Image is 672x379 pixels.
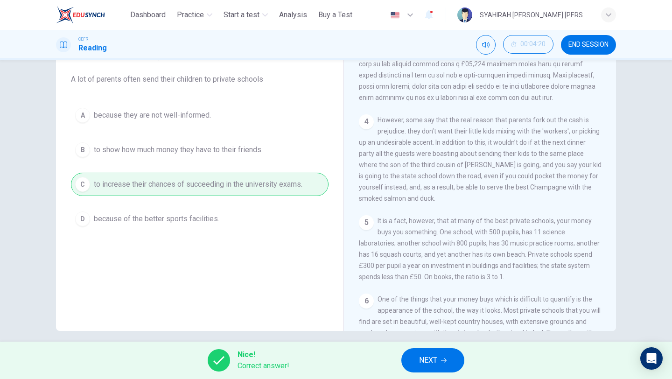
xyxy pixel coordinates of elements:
span: Analysis [279,9,307,21]
span: NEXT [419,354,437,367]
img: ELTC logo [56,6,105,24]
span: It is a fact, however, that at many of the best private schools, your money buys you something. O... [359,217,600,281]
a: ELTC logo [56,6,126,24]
button: END SESSION [561,35,616,55]
span: CEFR [78,36,88,42]
span: 00:04:20 [520,41,546,48]
img: en [389,12,401,19]
button: Analysis [275,7,311,23]
span: One of the things that your money buys which is difficult to quantify is the appearance of the sc... [359,295,601,370]
button: 00:04:20 [503,35,553,54]
div: 5 [359,215,374,230]
button: Start a test [220,7,272,23]
div: 4 [359,114,374,129]
h1: Reading [78,42,107,54]
span: Practice [177,9,204,21]
img: Profile picture [457,7,472,22]
div: Hide [503,35,553,55]
div: SYAHIRAH [PERSON_NAME] [PERSON_NAME] KPM-Guru [480,9,590,21]
span: Correct answer! [238,360,289,372]
button: Dashboard [126,7,169,23]
span: Nice! [238,349,289,360]
span: Choose the correct answer, , , or . A lot of parents often send their children to private schools [71,51,329,85]
div: Mute [476,35,496,55]
div: Open Intercom Messenger [640,347,663,370]
button: Buy a Test [315,7,356,23]
span: Buy a Test [318,9,352,21]
span: END SESSION [568,41,609,49]
span: Dashboard [130,9,166,21]
span: However, some say that the real reason that parents fork out the cash is prejudice: they don’t wa... [359,116,602,202]
span: Start a test [224,9,259,21]
button: Practice [173,7,216,23]
div: 6 [359,294,374,309]
button: NEXT [401,348,464,372]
